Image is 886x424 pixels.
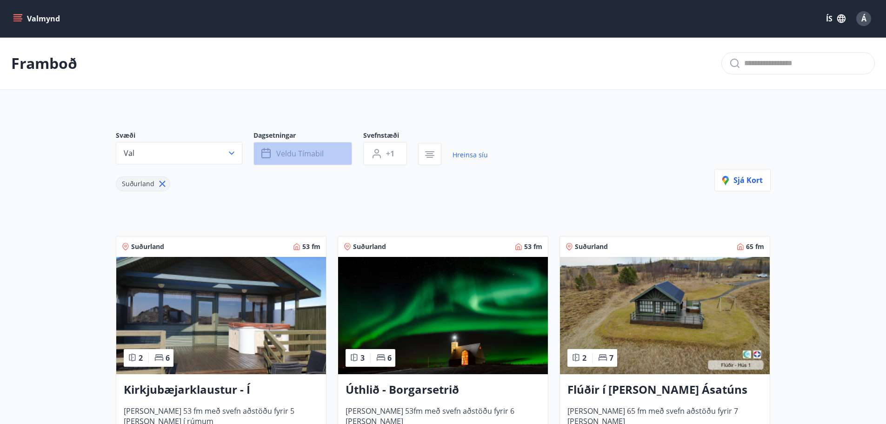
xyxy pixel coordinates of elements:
h3: Flúðir í [PERSON_NAME] Ásatúns hús 1 - í [GEOGRAPHIC_DATA] C [567,382,762,398]
span: Suðurland [131,242,164,251]
button: Val [116,142,242,164]
button: Á [853,7,875,30]
h3: Úthlið - Borgarsetrið [346,382,540,398]
span: +1 [386,148,394,159]
button: +1 [363,142,407,165]
span: 6 [166,353,170,363]
h3: Kirkjubæjarklaustur - Í [PERSON_NAME] Hæðargarðs [124,382,319,398]
button: Sjá kort [714,169,771,191]
span: 2 [582,353,586,363]
img: Paella dish [116,257,326,374]
button: menu [11,10,64,27]
span: 2 [139,353,143,363]
button: Veldu tímabil [253,142,352,165]
span: Dagsetningar [253,131,363,142]
button: ÍS [821,10,851,27]
span: 65 fm [746,242,764,251]
span: Á [861,13,866,24]
img: Paella dish [338,257,548,374]
img: Paella dish [560,257,770,374]
span: Suðurland [122,179,154,188]
span: Suðurland [575,242,608,251]
a: Hreinsa síu [453,145,488,165]
span: Val [124,148,134,158]
span: Svæði [116,131,253,142]
span: Veldu tímabil [276,148,324,159]
span: 6 [387,353,392,363]
span: Sjá kort [722,175,763,185]
div: Suðurland [116,176,170,191]
span: 3 [360,353,365,363]
span: Suðurland [353,242,386,251]
span: 53 fm [302,242,320,251]
span: 7 [609,353,613,363]
span: Svefnstæði [363,131,418,142]
span: 53 fm [524,242,542,251]
p: Framboð [11,53,77,74]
